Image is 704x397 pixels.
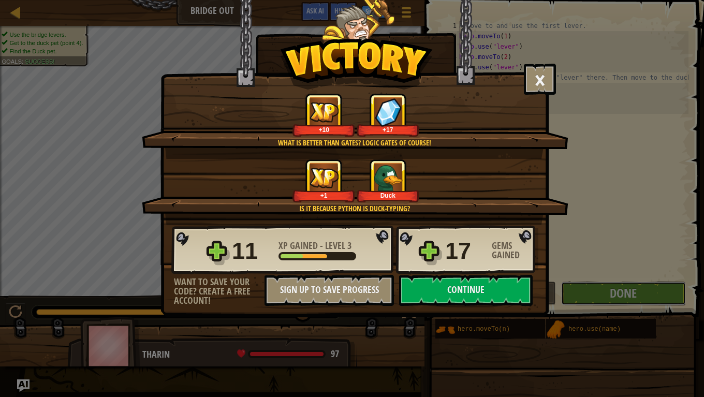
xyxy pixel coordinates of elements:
[295,126,353,134] div: +10
[191,138,518,148] div: What is better than gates? Logic gates of course!
[191,203,518,214] div: Is it because Python is duck-typing?
[278,241,351,251] div: -
[375,98,402,126] img: Gems Gained
[295,192,353,199] div: +1
[347,239,351,252] span: 3
[280,38,433,90] img: Victory
[374,164,402,192] img: New Item
[492,241,538,260] div: Gems Gained
[445,234,486,268] div: 17
[359,126,417,134] div: +17
[524,64,556,95] button: ×
[310,102,339,122] img: XP Gained
[359,192,417,199] div: Duck
[278,239,320,252] span: XP Gained
[265,275,394,306] button: Sign Up to Save Progress
[399,275,533,306] button: Continue
[310,168,339,188] img: XP Gained
[232,234,272,268] div: 11
[323,239,347,252] span: Level
[174,277,265,305] div: Want to save your code? Create a free account!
